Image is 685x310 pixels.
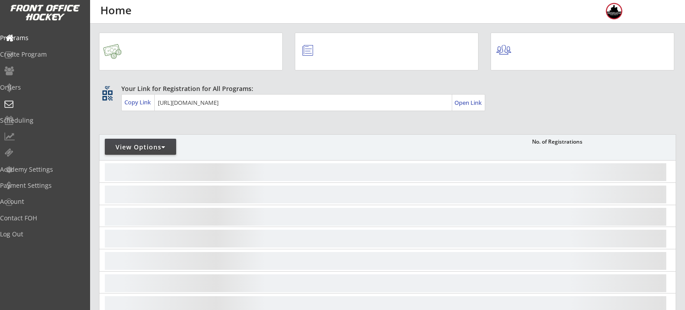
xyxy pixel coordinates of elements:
[121,84,648,93] div: Your Link for Registration for All Programs:
[102,84,112,90] div: qr
[105,143,176,152] div: View Options
[529,139,585,145] div: No. of Registrations
[454,96,483,109] a: Open Link
[454,99,483,107] div: Open Link
[101,89,114,102] button: qr_code
[124,98,153,106] div: Copy Link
